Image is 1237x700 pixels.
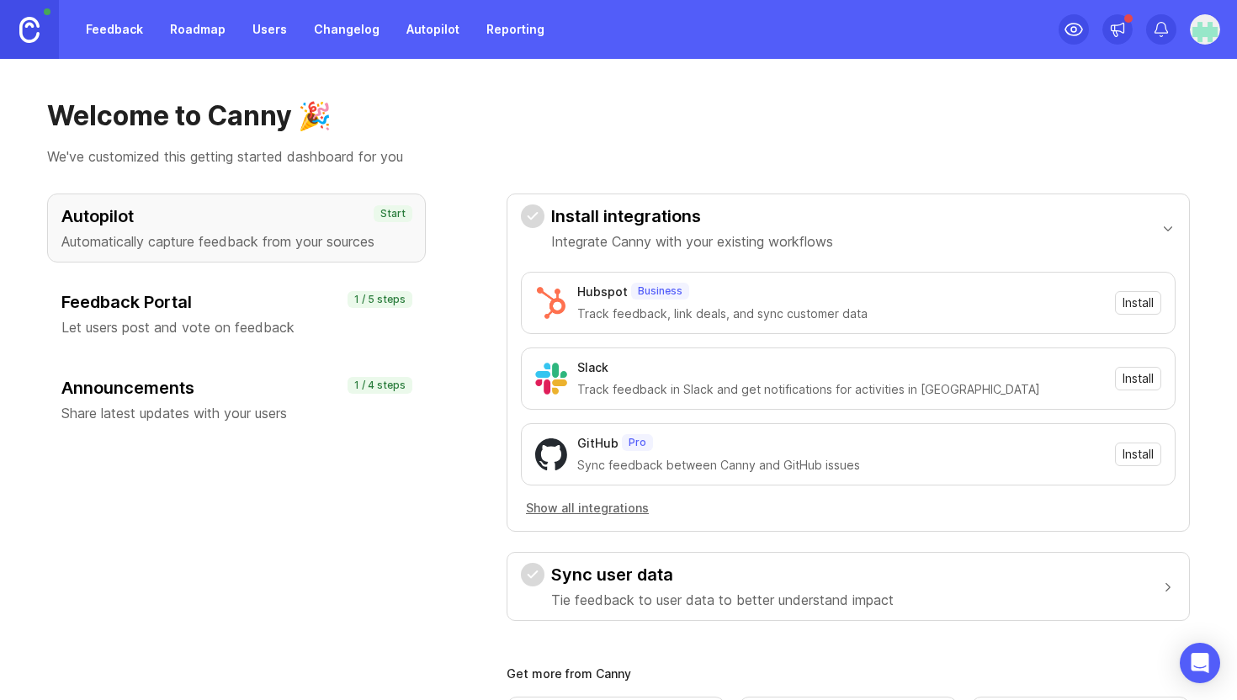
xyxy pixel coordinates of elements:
[354,379,406,392] p: 1 / 4 steps
[61,403,411,423] p: Share latest updates with your users
[521,262,1176,531] div: Install integrationsIntegrate Canny with your existing workflows
[1115,443,1161,466] button: Install
[76,14,153,45] a: Feedback
[476,14,555,45] a: Reporting
[354,293,406,306] p: 1 / 5 steps
[47,194,426,262] button: AutopilotAutomatically capture feedback from your sourcesStart
[1115,367,1161,390] button: Install
[47,146,1190,167] p: We've customized this getting started dashboard for you
[551,231,833,252] p: Integrate Canny with your existing workflows
[577,283,628,301] div: Hubspot
[577,434,618,453] div: GitHub
[629,436,646,449] p: Pro
[1115,291,1161,315] button: Install
[47,99,1190,133] h1: Welcome to Canny 🎉
[521,194,1176,262] button: Install integrationsIntegrate Canny with your existing workflows
[535,438,567,470] img: GitHub
[535,363,567,395] img: Slack
[638,284,682,298] p: Business
[160,14,236,45] a: Roadmap
[535,287,567,319] img: Hubspot
[521,499,654,517] button: Show all integrations
[61,231,411,252] p: Automatically capture feedback from your sources
[507,668,1190,680] div: Get more from Canny
[396,14,470,45] a: Autopilot
[61,204,411,228] h3: Autopilot
[1180,643,1220,683] div: Open Intercom Messenger
[577,380,1105,399] div: Track feedback in Slack and get notifications for activities in [GEOGRAPHIC_DATA]
[304,14,390,45] a: Changelog
[577,305,1105,323] div: Track feedback, link deals, and sync customer data
[521,553,1176,620] button: Sync user dataTie feedback to user data to better understand impact
[551,590,894,610] p: Tie feedback to user data to better understand impact
[380,207,406,220] p: Start
[61,317,411,337] p: Let users post and vote on feedback
[47,365,426,434] button: AnnouncementsShare latest updates with your users1 / 4 steps
[1123,446,1154,463] span: Install
[521,499,1176,517] a: Show all integrations
[1123,370,1154,387] span: Install
[47,279,426,348] button: Feedback PortalLet users post and vote on feedback1 / 5 steps
[61,376,411,400] h3: Announcements
[1123,294,1154,311] span: Install
[61,290,411,314] h3: Feedback Portal
[551,563,894,586] h3: Sync user data
[577,358,608,377] div: Slack
[19,17,40,43] img: Canny Home
[242,14,297,45] a: Users
[1190,14,1220,45] img: Otto Lang
[577,456,1105,475] div: Sync feedback between Canny and GitHub issues
[551,204,833,228] h3: Install integrations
